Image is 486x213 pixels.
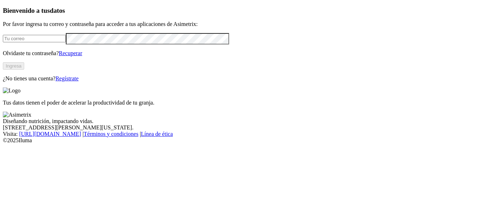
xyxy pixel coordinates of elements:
[3,112,31,118] img: Asimetrix
[3,137,483,144] div: © 2025 Iluma
[84,131,138,137] a: Términos y condiciones
[3,21,483,27] p: Por favor ingresa tu correo y contraseña para acceder a tus aplicaciones de Asimetrix:
[141,131,173,137] a: Línea de ética
[3,87,21,94] img: Logo
[50,7,65,14] span: datos
[56,75,79,81] a: Regístrate
[3,62,24,70] button: Ingresa
[3,124,483,131] div: [STREET_ADDRESS][PERSON_NAME][US_STATE].
[3,118,483,124] div: Diseñando nutrición, impactando vidas.
[3,35,66,42] input: Tu correo
[3,75,483,82] p: ¿No tienes una cuenta?
[3,100,483,106] p: Tus datos tienen el poder de acelerar la productividad de tu granja.
[19,131,81,137] a: [URL][DOMAIN_NAME]
[3,50,483,57] p: Olvidaste tu contraseña?
[3,131,483,137] div: Visita : | |
[59,50,82,56] a: Recuperar
[3,7,483,15] h3: Bienvenido a tus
